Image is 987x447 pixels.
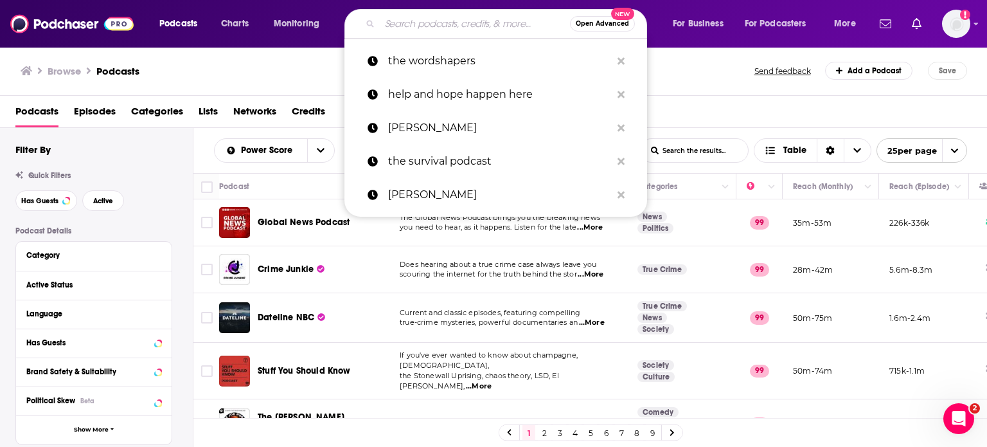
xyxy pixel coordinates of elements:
[201,217,213,228] span: Toggle select row
[201,312,213,324] span: Toggle select row
[48,65,81,77] h3: Browse
[96,65,139,77] a: Podcasts
[357,9,659,39] div: Search podcasts, credits, & more...
[400,223,576,232] span: you need to hear, as it happens. Listen for the late
[970,403,980,414] span: 2
[15,190,77,211] button: Has Guests
[93,197,113,205] span: Active
[793,217,831,228] p: 35m-53m
[834,15,856,33] span: More
[26,306,161,322] button: Language
[201,365,213,377] span: Toggle select row
[889,264,933,275] p: 5.6m-8.3m
[388,111,611,145] p: JRR Tolkien
[400,351,578,370] span: If you've ever wanted to know about champagne, [DEMOGRAPHIC_DATA],
[258,263,325,276] a: Crime Junkie
[600,425,612,441] a: 6
[221,15,249,33] span: Charts
[637,372,675,382] a: Culture
[875,13,896,35] a: Show notifications dropdown
[26,367,150,376] div: Brand Safety & Suitability
[637,313,667,323] a: News
[750,311,769,324] p: 99
[751,66,815,77] button: Send feedback
[400,318,578,327] span: true-crime mysteries, powerful documentaries an
[637,223,673,233] a: Politics
[747,179,765,194] div: Power Score
[553,425,566,441] a: 3
[764,179,779,195] button: Column Actions
[258,311,325,324] a: Dateline NBC
[214,138,335,163] h2: Choose List sort
[258,365,351,376] span: Stuff You Should Know
[889,365,925,376] p: 715k-1.1m
[15,226,172,235] p: Podcast Details
[26,280,153,289] div: Active Status
[825,62,913,80] a: Add a Podcast
[877,141,937,161] span: 25 per page
[783,146,806,155] span: Table
[825,14,872,34] button: open menu
[754,138,871,163] button: Choose View
[793,179,853,194] div: Reach (Monthly)
[577,223,603,233] span: ...More
[637,324,674,334] a: Society
[538,425,551,441] a: 2
[150,14,214,34] button: open menu
[241,146,297,155] span: Power Score
[258,365,351,378] a: Stuff You Should Know
[960,10,970,20] svg: Add a profile image
[26,277,161,293] button: Active Status
[400,269,577,278] span: scouring the internet for the truth behind the stor
[569,425,582,441] a: 4
[637,264,687,275] a: True Crime
[736,14,825,34] button: open menu
[950,179,966,195] button: Column Actions
[750,216,769,229] p: 99
[219,302,250,333] a: Dateline NBC
[26,363,161,379] button: Brand Safety & Suitability
[201,264,213,275] span: Toggle select row
[907,13,927,35] a: Show notifications dropdown
[219,207,250,238] img: Global News Podcast
[82,190,124,211] button: Active
[942,10,970,38] img: User Profile
[673,15,724,33] span: For Business
[466,381,492,392] span: ...More
[274,15,319,33] span: Monitoring
[380,14,570,34] input: Search podcasts, credits, & more...
[21,197,58,205] span: Has Guests
[928,62,967,80] button: Save
[637,407,679,417] a: Comedy
[750,365,769,378] p: 99
[344,44,647,78] a: the wordshapers
[16,415,172,444] button: Show More
[400,260,596,269] span: Does hearing about a true crime case always leave you
[199,101,218,127] a: Lists
[26,338,150,347] div: Has Guests
[10,12,134,36] a: Podchaser - Follow, Share and Rate Podcasts
[26,334,161,351] button: Has Guests
[28,171,71,180] span: Quick Filters
[258,216,350,229] a: Global News Podcast
[400,308,581,317] span: Current and classic episodes, featuring compelling
[942,10,970,38] span: Logged in as N0elleB7
[307,139,334,162] button: open menu
[26,396,75,405] span: Political Skew
[570,16,635,32] button: Open AdvancedNew
[942,10,970,38] button: Show profile menu
[793,365,832,376] p: 50m-74m
[750,263,769,276] p: 99
[258,312,314,323] span: Dateline NBC
[611,8,634,20] span: New
[344,111,647,145] a: [PERSON_NAME]
[215,146,307,155] button: open menu
[584,425,597,441] a: 5
[219,408,250,439] a: The Joe Rogan Experience
[265,14,336,34] button: open menu
[74,101,116,127] a: Episodes
[646,425,659,441] a: 9
[745,15,806,33] span: For Podcasters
